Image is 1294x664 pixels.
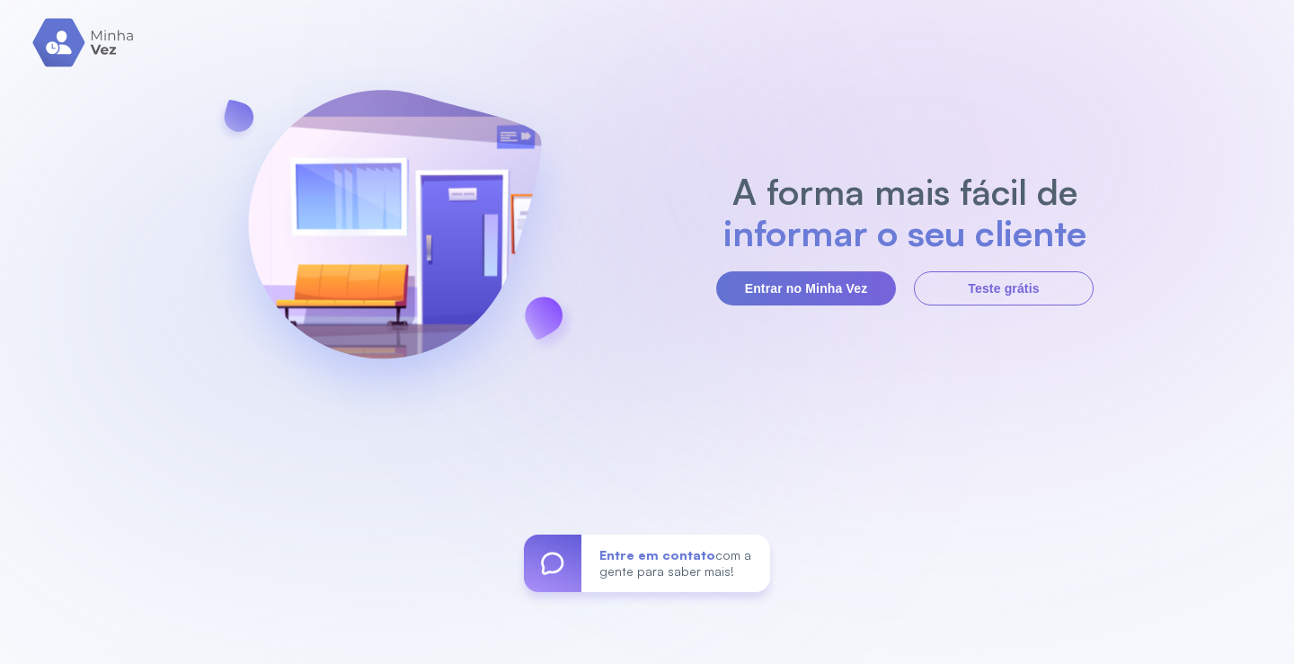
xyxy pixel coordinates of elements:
[914,271,1094,305] button: Teste grátis
[599,547,715,562] span: Entre em contato
[723,212,1087,253] h2: informar o seu cliente
[524,535,770,592] a: Entre em contatocom a gente para saber mais!
[200,42,589,433] img: banner-login.svg
[581,535,770,592] div: com a gente para saber mais!
[716,271,896,305] button: Entrar no Minha Vez
[723,171,1087,212] h2: A forma mais fácil de
[32,18,136,67] img: logo.svg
